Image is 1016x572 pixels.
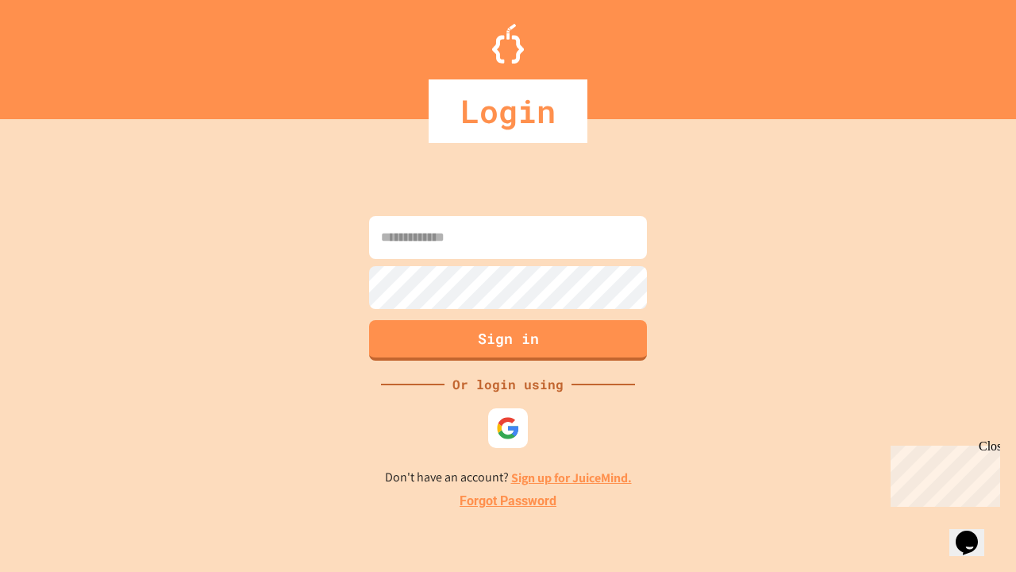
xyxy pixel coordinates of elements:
img: google-icon.svg [496,416,520,440]
a: Forgot Password [460,492,556,511]
div: Or login using [444,375,571,394]
iframe: chat widget [884,439,1000,507]
a: Sign up for JuiceMind. [511,470,632,486]
div: Login [429,79,587,143]
img: Logo.svg [492,24,524,64]
div: Chat with us now!Close [6,6,110,101]
button: Sign in [369,320,647,361]
p: Don't have an account? [385,468,632,488]
iframe: chat widget [949,508,1000,556]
